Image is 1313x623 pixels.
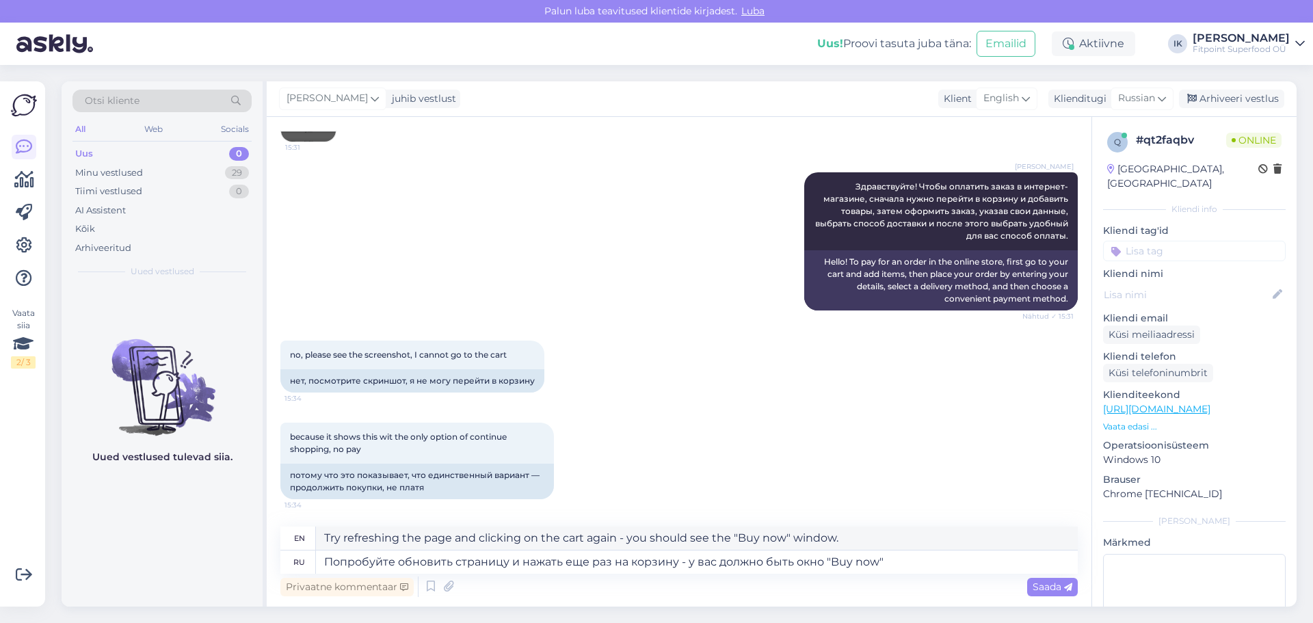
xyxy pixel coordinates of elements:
[1168,34,1187,53] div: IK
[1103,364,1213,382] div: Küsi telefoninumbrit
[938,92,972,106] div: Klient
[85,94,140,108] span: Otsi kliente
[1104,287,1270,302] input: Lisa nimi
[284,500,336,510] span: 15:34
[131,265,194,278] span: Uued vestlused
[1103,241,1286,261] input: Lisa tag
[75,222,95,236] div: Kõik
[316,551,1078,574] textarea: Попробуйте обновить страницу и нажать еще раз на корзину - у вас должно быть окно "Buy now"
[1136,132,1226,148] div: # qt2faqbv
[225,166,249,180] div: 29
[1048,92,1106,106] div: Klienditugi
[977,31,1035,57] button: Emailid
[11,356,36,369] div: 2 / 3
[1103,403,1210,415] a: [URL][DOMAIN_NAME]
[1107,162,1258,191] div: [GEOGRAPHIC_DATA], [GEOGRAPHIC_DATA]
[316,527,1078,550] textarea: Try refreshing the page and clicking on the cart again - you should see the "Buy now" window.
[1118,91,1155,106] span: Russian
[1103,203,1286,215] div: Kliendi info
[72,120,88,138] div: All
[280,464,554,499] div: потому что это показывает, что единственный вариант — продолжить покупки, не платя
[817,37,843,50] b: Uus!
[1103,326,1200,344] div: Küsi meiliaadressi
[218,120,252,138] div: Socials
[1103,473,1286,487] p: Brauser
[815,181,1070,241] span: Здравствуйте! Чтобы оплатить заказ в интернет-магазине, сначала нужно перейти в корзину и добавит...
[1114,137,1121,147] span: q
[287,91,368,106] span: [PERSON_NAME]
[293,551,305,574] div: ru
[1226,133,1282,148] span: Online
[294,527,305,550] div: en
[1103,311,1286,326] p: Kliendi email
[285,142,336,153] span: 15:31
[1022,311,1074,321] span: Nähtud ✓ 15:31
[1103,453,1286,467] p: Windows 10
[1103,349,1286,364] p: Kliendi telefon
[1103,515,1286,527] div: [PERSON_NAME]
[1033,581,1072,593] span: Saada
[75,241,131,255] div: Arhiveeritud
[1179,90,1284,108] div: Arhiveeri vestlus
[280,578,414,596] div: Privaatne kommentaar
[1052,31,1135,56] div: Aktiivne
[284,393,336,403] span: 15:34
[804,250,1078,310] div: Hello! To pay for an order in the online store, first go to your cart and add items, then place y...
[1193,44,1290,55] div: Fitpoint Superfood OÜ
[983,91,1019,106] span: English
[737,5,769,17] span: Luba
[1015,161,1074,172] span: [PERSON_NAME]
[1193,33,1290,44] div: [PERSON_NAME]
[92,450,233,464] p: Uued vestlused tulevad siia.
[62,315,263,438] img: No chats
[817,36,971,52] div: Proovi tasuta juba täna:
[75,147,93,161] div: Uus
[290,349,507,360] span: no, please see the screenshot, I cannot go to the cart
[229,185,249,198] div: 0
[75,166,143,180] div: Minu vestlused
[280,369,544,393] div: нет, посмотрите скриншот, я не могу перейти в корзину
[1193,33,1305,55] a: [PERSON_NAME]Fitpoint Superfood OÜ
[1103,438,1286,453] p: Operatsioonisüsteem
[1103,267,1286,281] p: Kliendi nimi
[229,147,249,161] div: 0
[1103,535,1286,550] p: Märkmed
[1103,421,1286,433] p: Vaata edasi ...
[1103,388,1286,402] p: Klienditeekond
[75,204,126,217] div: AI Assistent
[11,92,37,118] img: Askly Logo
[386,92,456,106] div: juhib vestlust
[11,307,36,369] div: Vaata siia
[290,432,509,454] span: because it shows this wit the only option of continue shopping, no pay
[1103,224,1286,238] p: Kliendi tag'id
[1103,487,1286,501] p: Chrome [TECHNICAL_ID]
[75,185,142,198] div: Tiimi vestlused
[142,120,165,138] div: Web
